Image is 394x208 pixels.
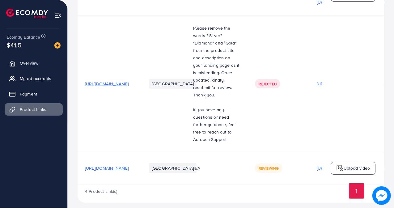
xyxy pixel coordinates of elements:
[5,88,63,100] a: Payment
[20,91,37,97] span: Payment
[317,80,360,87] p: [URL][DOMAIN_NAME]
[54,42,61,49] img: image
[54,12,61,19] img: menu
[5,72,63,85] a: My ad accounts
[20,60,38,66] span: Overview
[20,75,51,82] span: My ad accounts
[7,40,22,49] span: $41.5
[193,106,240,143] p: If you have any questions or need further guidance, feel free to reach out to Adreach Support
[193,165,200,171] span: N/A
[7,34,40,40] span: Ecomdy Balance
[149,163,197,173] li: [GEOGRAPHIC_DATA]
[317,164,360,172] p: [URL][DOMAIN_NAME]
[5,103,63,116] a: Product Links
[344,164,370,172] p: Upload video
[336,164,344,172] img: logo
[149,79,197,89] li: [GEOGRAPHIC_DATA]
[85,188,117,194] span: 4 Product Link(s)
[6,9,48,18] img: logo
[5,57,63,69] a: Overview
[85,165,129,171] span: [URL][DOMAIN_NAME]
[372,186,391,205] img: image
[85,81,129,87] span: [URL][DOMAIN_NAME]
[20,106,46,112] span: Product Links
[259,166,279,171] span: Reviewing
[259,81,277,87] span: Rejected
[193,24,240,99] p: Please remove the words " Silver" "Diamond" and “Gold" from the product title and description on ...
